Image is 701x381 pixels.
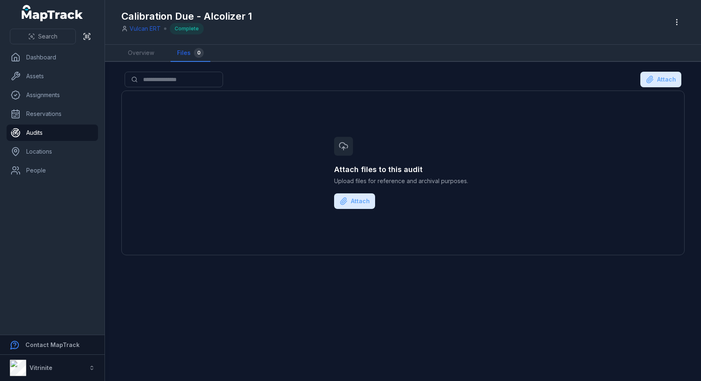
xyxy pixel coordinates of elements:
[130,25,161,33] a: Vulcan ERT
[194,48,204,58] div: 0
[334,177,472,185] span: Upload files for reference and archival purposes.
[7,87,98,103] a: Assignments
[334,164,472,175] h3: Attach files to this audit
[640,72,681,87] button: Attach
[334,193,375,209] button: Attach
[170,23,204,34] div: Complete
[7,49,98,66] a: Dashboard
[121,10,252,23] h1: Calibration Due - Alcolizer 1
[7,143,98,160] a: Locations
[7,162,98,179] a: People
[22,5,83,21] a: MapTrack
[7,125,98,141] a: Audits
[38,32,57,41] span: Search
[171,45,210,62] a: Files0
[7,106,98,122] a: Reservations
[10,29,76,44] button: Search
[25,341,80,348] strong: Contact MapTrack
[30,364,52,371] strong: Vitrinite
[7,68,98,84] a: Assets
[121,45,161,62] a: Overview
